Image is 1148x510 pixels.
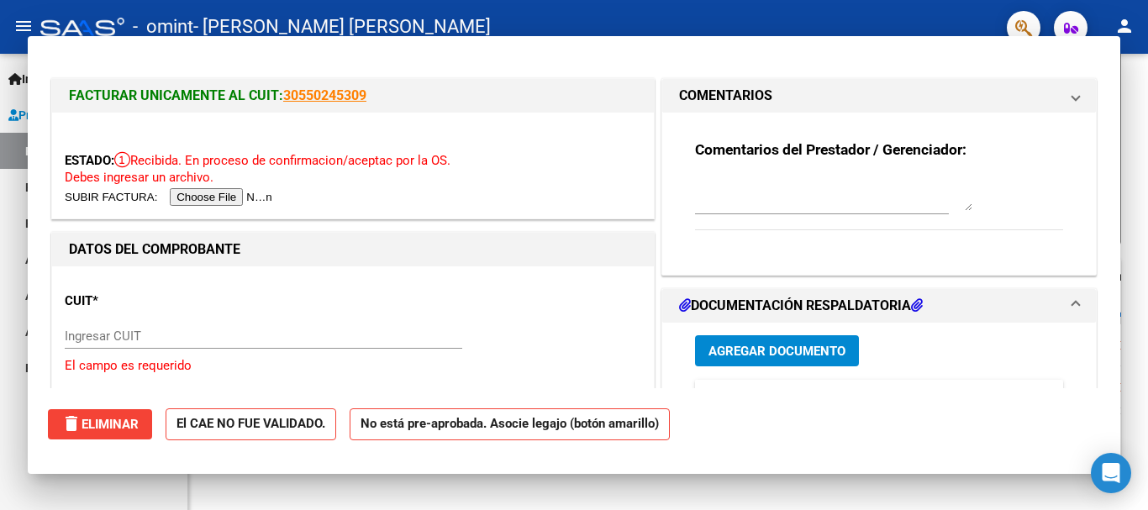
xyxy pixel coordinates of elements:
[662,289,1096,323] mat-expansion-panel-header: DOCUMENTACIÓN RESPALDATORIA
[708,344,845,359] span: Agregar Documento
[8,70,51,88] span: Inicio
[133,8,193,45] span: - omint
[114,153,450,168] span: Recibida. En proceso de confirmacion/aceptac por la OS.
[889,380,973,416] datatable-header-cell: Subido
[65,356,641,376] p: El campo es requerido
[662,113,1096,275] div: COMENTARIOS
[679,86,772,106] h1: COMENTARIOS
[65,292,238,311] p: CUIT
[13,16,34,36] mat-icon: menu
[69,87,283,103] span: FACTURAR UNICAMENTE AL CUIT:
[654,380,780,416] datatable-header-cell: Documento
[1114,16,1135,36] mat-icon: person
[695,141,966,158] strong: Comentarios del Prestador / Gerenciador:
[679,296,923,316] h1: DOCUMENTACIÓN RESPALDATORIA
[61,413,82,434] mat-icon: delete
[193,8,491,45] span: - [PERSON_NAME] [PERSON_NAME]
[1091,453,1131,493] div: Open Intercom Messenger
[283,87,366,103] a: 30550245309
[166,408,336,441] strong: El CAE NO FUE VALIDADO.
[61,417,139,432] span: Eliminar
[695,335,859,366] button: Agregar Documento
[662,79,1096,113] mat-expansion-panel-header: COMENTARIOS
[69,241,240,257] strong: DATOS DEL COMPROBANTE
[8,106,161,124] span: Prestadores / Proveedores
[973,380,1057,416] datatable-header-cell: Acción
[48,409,152,439] button: Eliminar
[780,380,889,416] datatable-header-cell: Usuario
[350,408,670,441] strong: No está pre-aprobada. Asocie legajo (botón amarillo)
[65,168,641,187] p: Debes ingresar un archivo.
[65,153,114,168] span: ESTADO:
[65,387,641,407] p: [PERSON_NAME] [PERSON_NAME]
